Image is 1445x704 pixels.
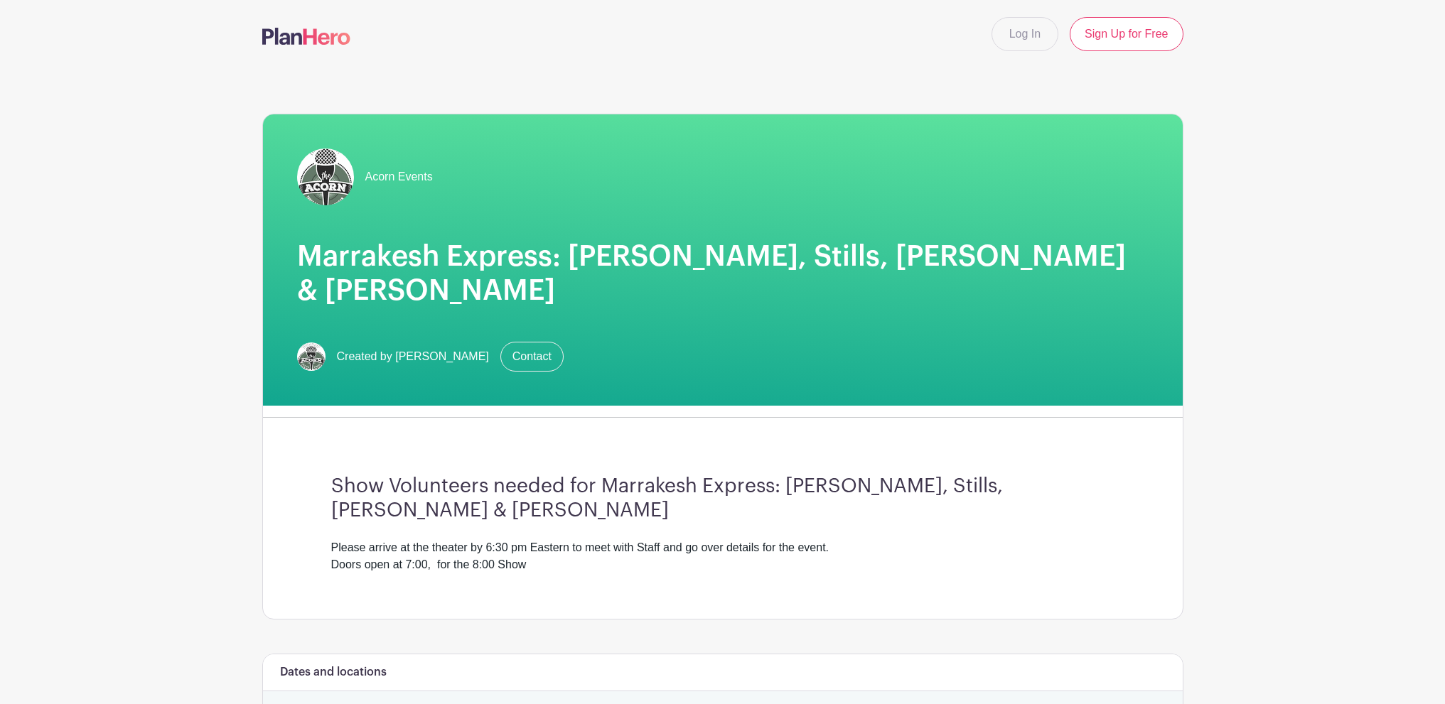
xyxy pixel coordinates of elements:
[331,475,1114,522] h3: Show Volunteers needed for Marrakesh Express: [PERSON_NAME], Stills, [PERSON_NAME] & [PERSON_NAME]
[365,168,433,185] span: Acorn Events
[337,348,489,365] span: Created by [PERSON_NAME]
[297,342,326,371] img: Acorn%20Logo%20SMALL.jpg
[297,239,1149,308] h1: Marrakesh Express: [PERSON_NAME], Stills, [PERSON_NAME] & [PERSON_NAME]
[280,666,387,679] h6: Dates and locations
[331,539,1114,573] div: Please arrive at the theater by 6:30 pm Eastern to meet with Staff and go over details for the ev...
[992,17,1058,51] a: Log In
[500,342,564,372] a: Contact
[1070,17,1183,51] a: Sign Up for Free
[297,148,354,205] img: Acorn%20Logo%20SMALL.jpg
[262,28,350,45] img: logo-507f7623f17ff9eddc593b1ce0a138ce2505c220e1c5a4e2b4648c50719b7d32.svg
